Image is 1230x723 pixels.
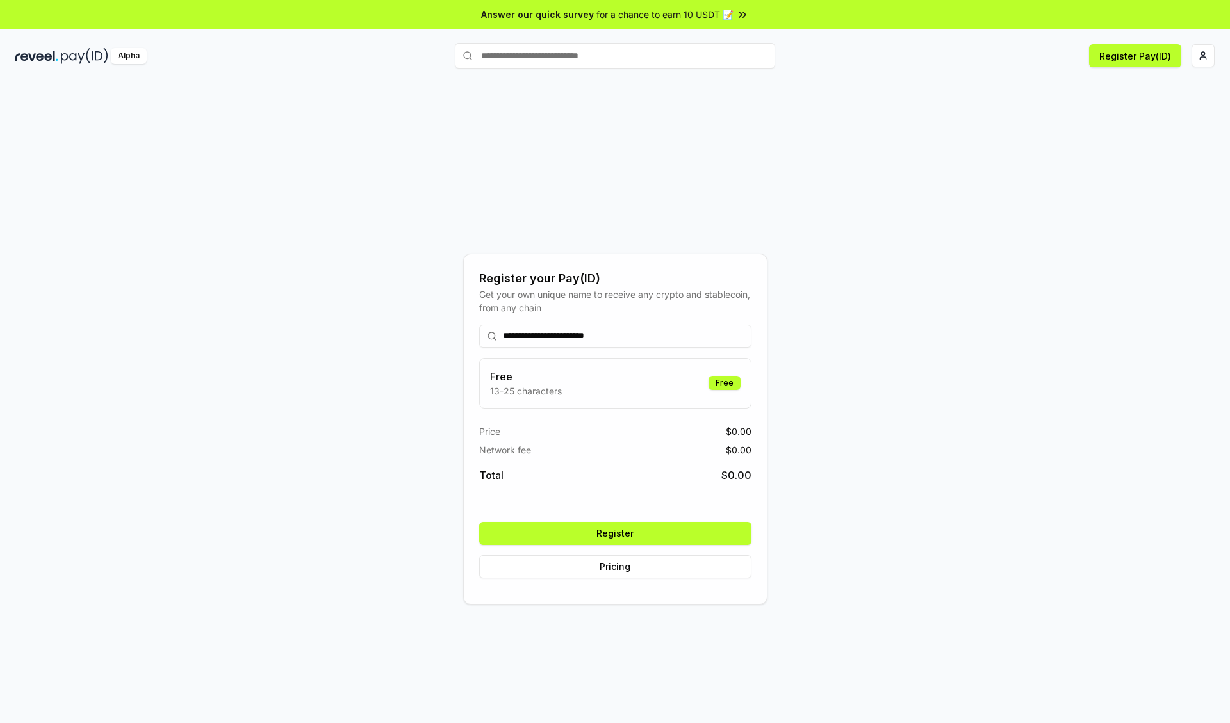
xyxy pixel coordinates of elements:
[490,384,562,398] p: 13-25 characters
[726,425,751,438] span: $ 0.00
[479,288,751,314] div: Get your own unique name to receive any crypto and stablecoin, from any chain
[61,48,108,64] img: pay_id
[721,467,751,483] span: $ 0.00
[479,555,751,578] button: Pricing
[481,8,594,21] span: Answer our quick survey
[479,522,751,545] button: Register
[15,48,58,64] img: reveel_dark
[111,48,147,64] div: Alpha
[1089,44,1181,67] button: Register Pay(ID)
[479,270,751,288] div: Register your Pay(ID)
[709,376,741,390] div: Free
[479,443,531,457] span: Network fee
[479,425,500,438] span: Price
[726,443,751,457] span: $ 0.00
[479,467,504,483] span: Total
[490,369,562,384] h3: Free
[596,8,734,21] span: for a chance to earn 10 USDT 📝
